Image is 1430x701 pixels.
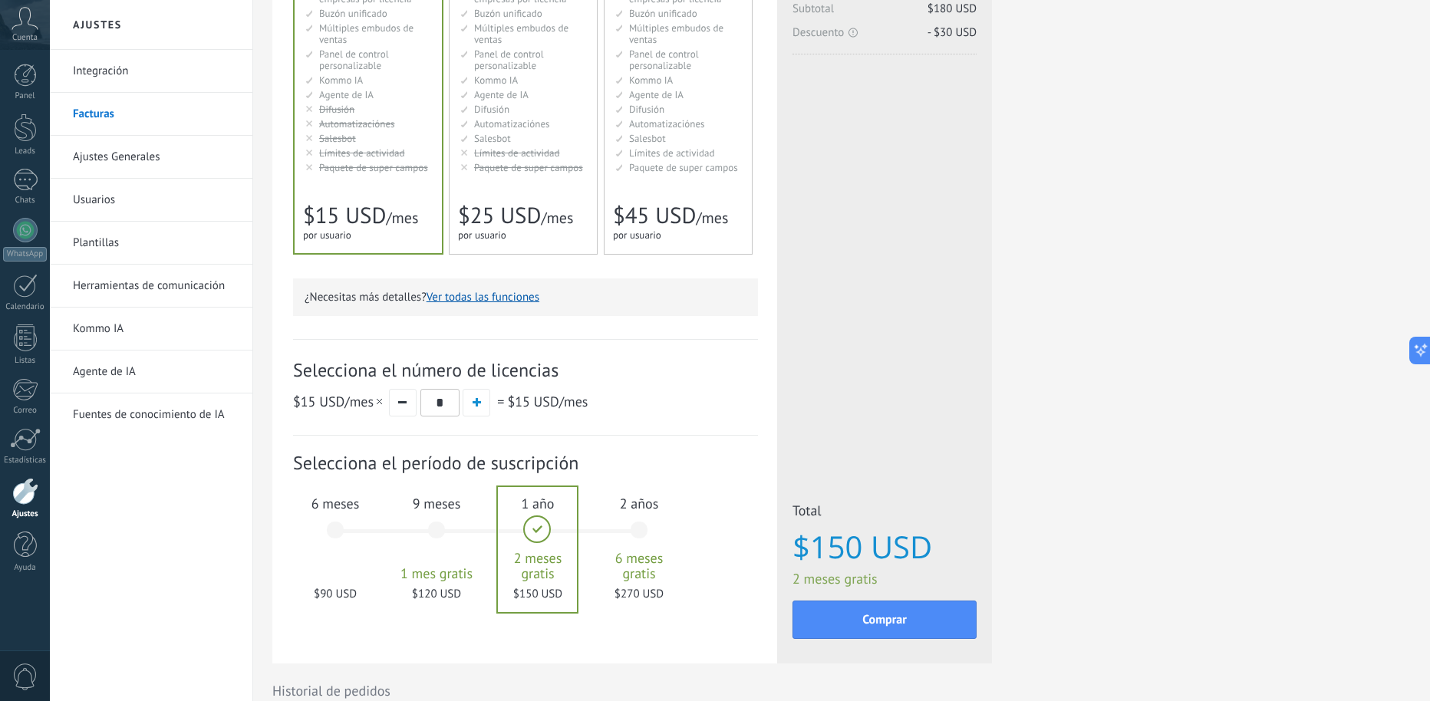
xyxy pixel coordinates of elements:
[792,2,977,25] span: Subtotal
[73,179,237,222] a: Usuarios
[303,229,351,242] span: por usuario
[303,201,386,230] span: $15 USD
[496,587,579,601] span: $150 USD
[474,103,509,116] span: Difusión
[474,21,568,46] span: Múltiples embudos de ventas
[3,406,48,416] div: Correo
[629,21,723,46] span: Múltiples embudos de ventas
[598,495,680,512] span: 2 años
[50,50,252,93] li: Integración
[3,356,48,366] div: Listas
[458,201,541,230] span: $25 USD
[792,570,977,587] span: 2 meses gratis
[928,2,977,16] span: $180 USD
[395,495,478,512] span: 9 meses
[629,103,664,116] span: Difusión
[696,208,728,228] span: /mes
[73,136,237,179] a: Ajustes Generales
[50,308,252,350] li: Kommo IA
[293,393,385,410] span: /mes
[319,103,354,116] span: Difusión
[629,146,715,160] span: Límites de actividad
[319,161,428,174] span: Paquete de super campos
[73,350,237,393] a: Agente de IA
[474,7,542,20] span: Buzón unificado
[319,7,387,20] span: Buzón unificado
[474,161,583,174] span: Paquete de super campos
[3,196,48,206] div: Chats
[73,93,237,136] a: Facturas
[629,117,705,130] span: Automatizaciónes
[50,93,252,136] li: Facturas
[50,265,252,308] li: Herramientas de comunicación
[3,247,47,262] div: WhatsApp
[50,222,252,265] li: Plantillas
[792,25,977,40] span: Descuento
[73,222,237,265] a: Plantillas
[496,551,579,581] span: 2 meses gratis
[3,509,48,519] div: Ajustes
[792,502,977,524] span: Total
[319,48,389,72] span: Panel de control personalizable
[12,33,38,43] span: Cuenta
[507,393,558,410] span: $15 USD
[497,393,504,410] span: =
[629,74,673,87] span: Kommo IA
[319,146,405,160] span: Límites de actividad
[293,393,344,410] span: $15 USD
[458,229,506,242] span: por usuario
[862,614,907,625] span: Comprar
[319,21,414,46] span: Múltiples embudos de ventas
[293,451,758,475] span: Selecciona el período de suscripción
[294,587,377,601] span: $90 USD
[474,74,518,87] span: Kommo IA
[272,682,992,699] span: Historial de pedidos
[474,146,560,160] span: Límites de actividad
[598,551,680,581] span: 6 meses gratis
[541,208,573,228] span: /mes
[319,88,374,101] span: Agente de IA
[3,91,48,101] div: Panel
[73,393,237,436] a: Fuentes de conocimiento de IA
[3,563,48,573] div: Ayuda
[474,117,550,130] span: Automatizaciónes
[598,587,680,601] span: $270 USD
[474,88,529,101] span: Agente de IA
[613,229,661,242] span: por usuario
[3,456,48,466] div: Estadísticas
[73,308,237,350] a: Kommo IA
[319,117,395,130] span: Automatizaciónes
[50,179,252,222] li: Usuarios
[507,393,588,410] span: /mes
[73,50,237,93] a: Integración
[792,530,977,564] span: $150 USD
[293,358,758,382] span: Selecciona el número de licencias
[496,495,579,512] span: 1 año
[395,566,478,581] span: 1 mes gratis
[629,7,697,20] span: Buzón unificado
[928,25,977,40] span: - $30 USD
[50,350,252,393] li: Agente de IA
[613,201,696,230] span: $45 USD
[629,132,666,145] span: Salesbot
[629,161,738,174] span: Paquete de super campos
[305,290,746,304] p: ¿Necesitas más detalles?
[474,48,544,72] span: Panel de control personalizable
[319,74,363,87] span: Kommo IA
[294,495,377,512] span: 6 meses
[50,136,252,179] li: Ajustes Generales
[3,146,48,156] div: Leads
[50,393,252,436] li: Fuentes de conocimiento de IA
[629,48,699,72] span: Panel de control personalizable
[3,302,48,312] div: Calendario
[386,208,418,228] span: /mes
[73,265,237,308] a: Herramientas de comunicación
[427,290,539,304] button: Ver todas las funciones
[395,587,478,601] span: $120 USD
[319,132,356,145] span: Salesbot
[792,601,977,639] button: Comprar
[629,88,684,101] span: Agente de IA
[474,132,511,145] span: Salesbot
